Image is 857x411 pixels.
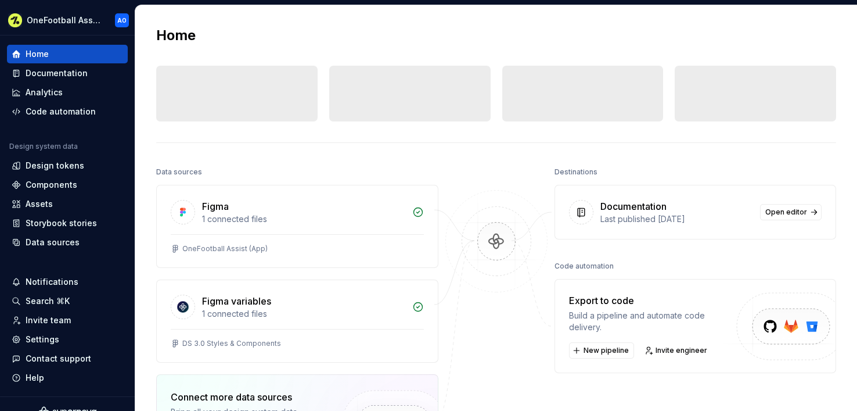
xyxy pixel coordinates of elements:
a: Design tokens [7,156,128,175]
a: Settings [7,330,128,349]
div: Documentation [26,67,88,79]
div: Data sources [26,237,80,248]
a: Figma variables1 connected filesDS 3.0 Styles & Components [156,280,438,363]
div: AO [117,16,127,25]
div: Settings [26,334,59,345]
button: OneFootball AssistAO [2,8,132,33]
img: 5b3d255f-93b1-499e-8f2d-e7a8db574ed5.png [8,13,22,27]
div: Documentation [600,199,667,213]
button: Help [7,369,128,387]
div: Home [26,48,49,60]
div: 1 connected files [202,308,405,320]
span: Invite engineer [656,346,707,355]
a: Assets [7,195,128,213]
a: Figma1 connected filesOneFootball Assist (App) [156,185,438,268]
button: Contact support [7,349,128,368]
div: Export to code [569,294,739,308]
button: Search ⌘K [7,292,128,310]
div: Search ⌘K [26,295,70,307]
div: Code automation [26,106,96,117]
div: 1 connected files [202,213,405,225]
div: Assets [26,198,53,210]
div: Analytics [26,87,63,98]
div: Contact support [26,353,91,364]
div: Code automation [554,258,614,274]
div: Figma variables [202,294,271,308]
div: OneFootball Assist (App) [182,244,268,253]
div: Design tokens [26,160,84,171]
a: Home [7,45,128,63]
h2: Home [156,26,196,45]
a: Components [7,176,128,194]
div: Help [26,372,44,384]
div: Components [26,179,77,191]
a: Code automation [7,102,128,121]
div: Figma [202,199,229,213]
div: Storybook stories [26,217,97,229]
div: Build a pipeline and automate code delivery. [569,310,739,333]
a: Storybook stories [7,214,128,233]
div: Invite team [26,314,71,326]
a: Invite team [7,311,128,330]
button: Notifications [7,273,128,291]
div: Last published [DATE] [600,213,754,225]
span: New pipeline [584,346,629,355]
div: Connect more data sources [171,390,322,404]
a: Data sources [7,233,128,252]
div: Design system data [9,142,78,151]
div: Data sources [156,164,202,180]
button: New pipeline [569,342,634,359]
div: Destinations [554,164,597,180]
div: DS 3.0 Styles & Components [182,339,281,348]
div: Notifications [26,276,78,288]
div: OneFootball Assist [27,15,101,26]
a: Documentation [7,64,128,83]
a: Analytics [7,83,128,102]
a: Invite engineer [641,342,712,359]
